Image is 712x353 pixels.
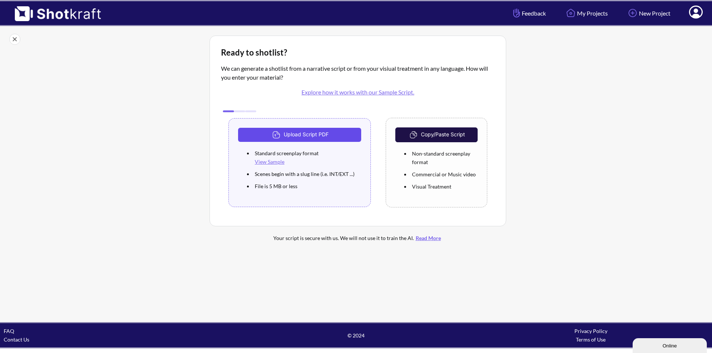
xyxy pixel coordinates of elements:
li: Scenes begin with a slug line (i.e. INT/EXT ...) [253,168,361,180]
img: Home Icon [564,7,577,19]
img: Upload Icon [271,129,284,140]
img: CopyAndPaste Icon [408,129,421,140]
a: New Project [621,3,676,23]
a: Explore how it works with our Sample Script. [301,89,414,96]
button: Upload Script PDF [238,128,361,142]
img: Add Icon [626,7,639,19]
li: Non-standard screenplay format [410,147,478,168]
li: Standard screenplay format [253,147,361,168]
iframe: chat widget [633,337,708,353]
span: Feedback [511,9,546,17]
a: Contact Us [4,336,29,343]
a: My Projects [559,3,613,23]
p: We can generate a shotlist from a narrative script or from your visiual treatment in any language... [221,64,495,103]
span: © 2024 [238,331,473,340]
a: FAQ [4,328,14,334]
button: Copy/Paste Script [395,127,478,142]
a: Read More [414,235,443,241]
li: Commercial or Music video [410,168,478,180]
li: File is 5 MB or less [253,180,361,192]
img: Hand Icon [511,7,522,19]
div: Terms of Use [474,335,708,344]
div: Your script is secure with us. We will not use it to train the AI. [239,234,477,242]
a: View Sample [255,159,284,165]
div: Ready to shotlist? [221,47,495,58]
div: Privacy Policy [474,327,708,335]
img: Close Icon [9,34,20,45]
li: Visual Treatment [410,180,478,193]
